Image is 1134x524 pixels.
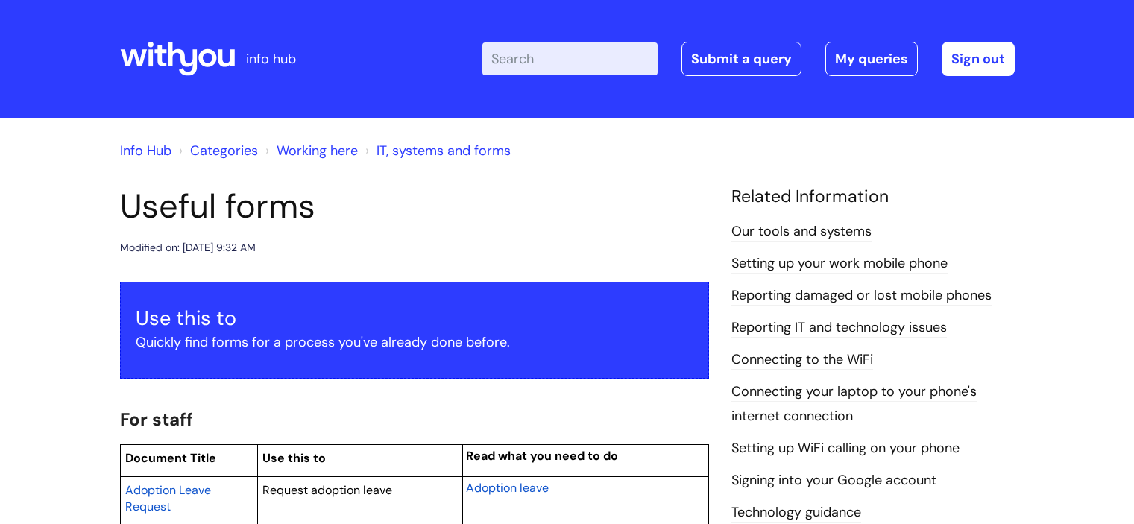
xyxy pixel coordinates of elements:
h3: Use this to [136,306,693,330]
a: Technology guidance [731,503,861,523]
a: Setting up WiFi calling on your phone [731,439,960,458]
li: Working here [262,139,358,162]
p: Quickly find forms for a process you've already done before. [136,330,693,354]
a: Connecting your laptop to your phone's internet connection [731,382,977,426]
a: Info Hub [120,142,171,160]
a: IT, systems and forms [377,142,511,160]
a: Adoption Leave Request [125,481,211,515]
a: Working here [277,142,358,160]
a: Categories [190,142,258,160]
a: Reporting damaged or lost mobile phones [731,286,992,306]
span: Read what you need to do [466,448,618,464]
span: Use this to [262,450,326,466]
a: Our tools and systems [731,222,872,242]
a: Signing into your Google account [731,471,936,490]
h1: Useful forms [120,186,709,227]
a: My queries [825,42,918,76]
a: Adoption leave [466,479,549,496]
li: IT, systems and forms [362,139,511,162]
p: info hub [246,47,296,71]
li: Solution home [175,139,258,162]
a: Sign out [942,42,1015,76]
div: | - [482,42,1015,76]
a: Setting up your work mobile phone [731,254,948,274]
span: Request adoption leave [262,482,392,498]
span: Document Title [125,450,216,466]
span: For staff [120,408,193,431]
a: Submit a query [681,42,801,76]
span: Adoption leave [466,480,549,496]
h4: Related Information [731,186,1015,207]
div: Modified on: [DATE] 9:32 AM [120,239,256,257]
a: Connecting to the WiFi [731,350,873,370]
input: Search [482,42,658,75]
span: Adoption Leave Request [125,482,211,514]
a: Reporting IT and technology issues [731,318,947,338]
